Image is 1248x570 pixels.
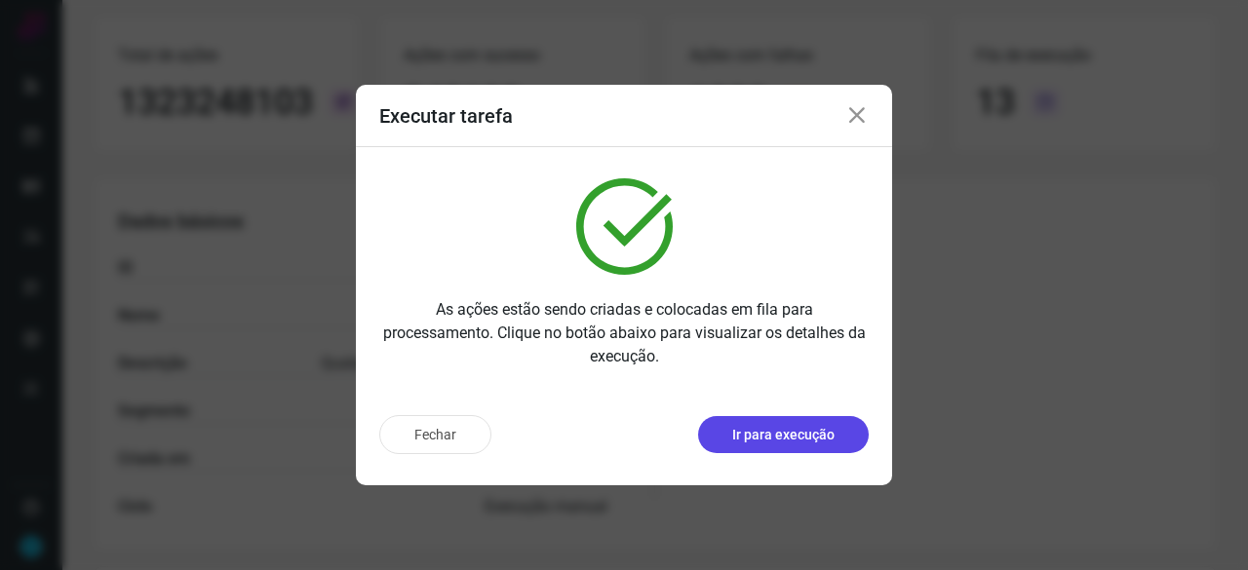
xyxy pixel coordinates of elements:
[379,298,869,368] p: As ações estão sendo criadas e colocadas em fila para processamento. Clique no botão abaixo para ...
[698,416,869,453] button: Ir para execução
[576,178,673,275] img: verified.svg
[732,425,835,445] p: Ir para execução
[379,104,513,128] h3: Executar tarefa
[379,415,491,454] button: Fechar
